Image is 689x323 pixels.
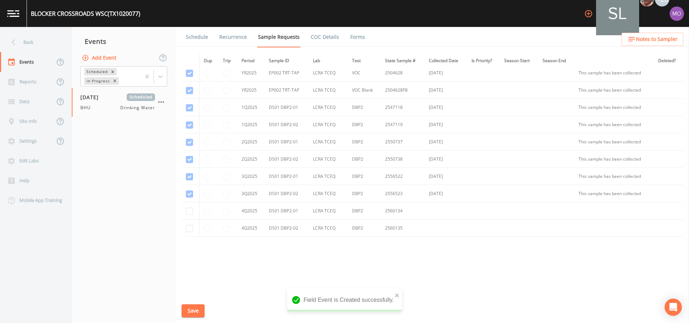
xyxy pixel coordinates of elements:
[80,51,119,65] button: Add Event
[467,53,500,69] th: Is Priority?
[425,53,467,69] th: Collected Date
[349,27,366,47] a: Forms
[72,88,176,117] a: [DATE]ScheduledBHUDrinking Water
[264,168,308,185] td: DS01 DBP2-01
[309,82,348,99] td: LCRA TCEQ
[348,202,381,220] td: DBP2
[309,99,348,116] td: LCRA TCEQ
[309,151,348,168] td: LCRA TCEQ
[381,99,425,116] td: 2547118
[264,53,308,69] th: Sample ID
[309,168,348,185] td: LCRA TCEQ
[381,202,425,220] td: 2560134
[381,220,425,237] td: 2560135
[381,64,425,82] td: 2504628
[80,93,104,101] span: [DATE]
[218,27,248,47] a: Recurrence
[264,99,308,116] td: DS01 DBP2-01
[574,116,654,133] td: This sample has been collected
[670,6,684,21] img: 4e251478aba98ce068fb7eae8f78b90c
[264,202,308,220] td: DS01 DBP2-01
[237,151,264,168] td: 2Q2025
[264,220,308,237] td: DS01 DBP2-02
[574,64,654,82] td: This sample has been collected
[425,133,467,151] td: [DATE]
[425,99,467,116] td: [DATE]
[574,185,654,202] td: This sample has been collected
[309,202,348,220] td: LCRA TCEQ
[200,53,219,69] th: Dup
[395,291,400,299] button: close
[348,116,381,133] td: DBP2
[348,151,381,168] td: DBP2
[425,116,467,133] td: [DATE]
[538,53,574,69] th: Season End
[654,53,683,69] th: Deleted?
[237,53,264,69] th: Period
[84,77,111,85] div: In Progress
[348,168,381,185] td: DBP2
[381,185,425,202] td: 2556523
[622,33,683,46] button: Notes to Sampler
[264,185,308,202] td: DS01 DBP2-02
[237,220,264,237] td: 4Q2025
[574,151,654,168] td: This sample has been collected
[309,53,348,69] th: Lab
[348,82,381,99] td: VOC Blank
[348,53,381,69] th: Test
[237,82,264,99] td: YR2025
[309,133,348,151] td: LCRA TCEQ
[348,99,381,116] td: DBP2
[237,116,264,133] td: 1Q2025
[80,105,95,111] span: BHU
[237,99,264,116] td: 1Q2025
[425,168,467,185] td: [DATE]
[348,133,381,151] td: DBP2
[237,64,264,82] td: YR2025
[381,133,425,151] td: 2550737
[574,133,654,151] td: This sample has been collected
[425,64,467,82] td: [DATE]
[348,185,381,202] td: DBP2
[425,151,467,168] td: [DATE]
[348,64,381,82] td: VOC
[287,289,402,312] div: Field Event is Created successfully.
[111,77,119,85] div: Remove In Progress
[264,151,308,168] td: DS01 DBP2-02
[264,64,308,82] td: EP002 TRT-TAP
[7,10,19,17] img: logo
[72,32,176,50] div: Events
[84,68,109,75] div: Scheduled
[309,64,348,82] td: LCRA TCEQ
[381,151,425,168] td: 2550738
[381,82,425,99] td: 2504628FB
[264,82,308,99] td: EP002 TRT-TAP
[185,27,209,47] a: Schedule
[574,99,654,116] td: This sample has been collected
[309,116,348,133] td: LCRA TCEQ
[309,220,348,237] td: LCRA TCEQ
[109,68,117,75] div: Remove Scheduled
[381,168,425,185] td: 2556522
[237,168,264,185] td: 3Q2025
[425,82,467,99] td: [DATE]
[237,202,264,220] td: 4Q2025
[574,168,654,185] td: This sample has been collected
[237,185,264,202] td: 3Q2025
[120,105,155,111] span: Drinking Water
[219,53,237,69] th: Trip
[500,53,538,69] th: Season Start
[237,133,264,151] td: 2Q2025
[257,27,301,47] a: Sample Requests
[381,53,425,69] th: State Sample #
[264,133,308,151] td: DS01 DBP2-01
[127,93,155,101] span: Scheduled
[310,27,340,47] a: COC Details
[665,299,682,316] div: Open Intercom Messenger
[574,82,654,99] td: This sample has been collected
[309,185,348,202] td: LCRA TCEQ
[381,116,425,133] td: 2547119
[31,9,140,18] div: BLOCKER CROSSROADS WSC (TX1020077)
[636,35,678,44] span: Notes to Sampler
[182,304,205,318] button: Save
